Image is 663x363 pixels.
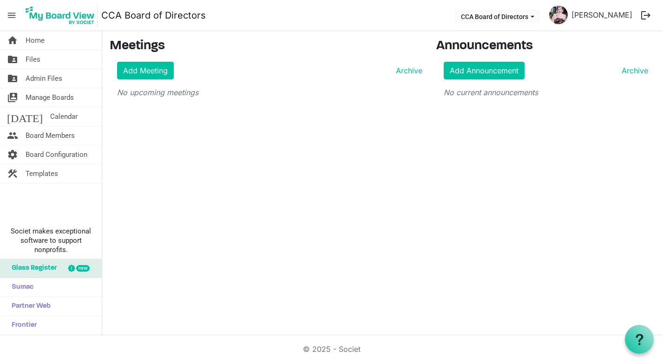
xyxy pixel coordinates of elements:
span: home [7,31,18,50]
span: Board Configuration [26,145,87,164]
a: [PERSON_NAME] [568,6,636,24]
h3: Announcements [436,39,656,54]
a: My Board View Logo [23,4,101,27]
a: © 2025 - Societ [303,344,361,354]
span: Home [26,31,45,50]
span: Frontier [7,316,37,335]
span: Partner Web [7,297,51,316]
a: Archive [392,65,422,76]
span: menu [3,6,20,24]
p: No upcoming meetings [117,87,422,98]
a: Archive [618,65,648,76]
span: Sumac [7,278,33,297]
div: new [76,265,90,272]
a: Add Announcement [444,62,525,79]
p: No current announcements [444,87,648,98]
span: Calendar [50,107,78,126]
span: people [7,126,18,145]
span: Societ makes exceptional software to support nonprofits. [4,227,98,254]
span: Templates [26,164,58,183]
span: Admin Files [26,69,62,88]
span: folder_shared [7,69,18,88]
span: switch_account [7,88,18,107]
h3: Meetings [110,39,422,54]
span: Manage Boards [26,88,74,107]
span: settings [7,145,18,164]
button: logout [636,6,656,25]
a: CCA Board of Directors [101,6,206,25]
span: [DATE] [7,107,43,126]
span: construction [7,164,18,183]
span: Glass Register [7,259,57,278]
span: Files [26,50,40,69]
span: Board Members [26,126,75,145]
button: CCA Board of Directors dropdownbutton [455,10,540,23]
span: folder_shared [7,50,18,69]
img: wPgD06Cb1ATZgMRhV7JqEPd2J2jPD2RTbozVxbfbB-_mO5mzUTMXjT-NAyrfPgZTr7EqpC-rg0nGCBdsbct1fg_thumb.png [549,6,568,24]
img: My Board View Logo [23,4,98,27]
a: Add Meeting [117,62,174,79]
